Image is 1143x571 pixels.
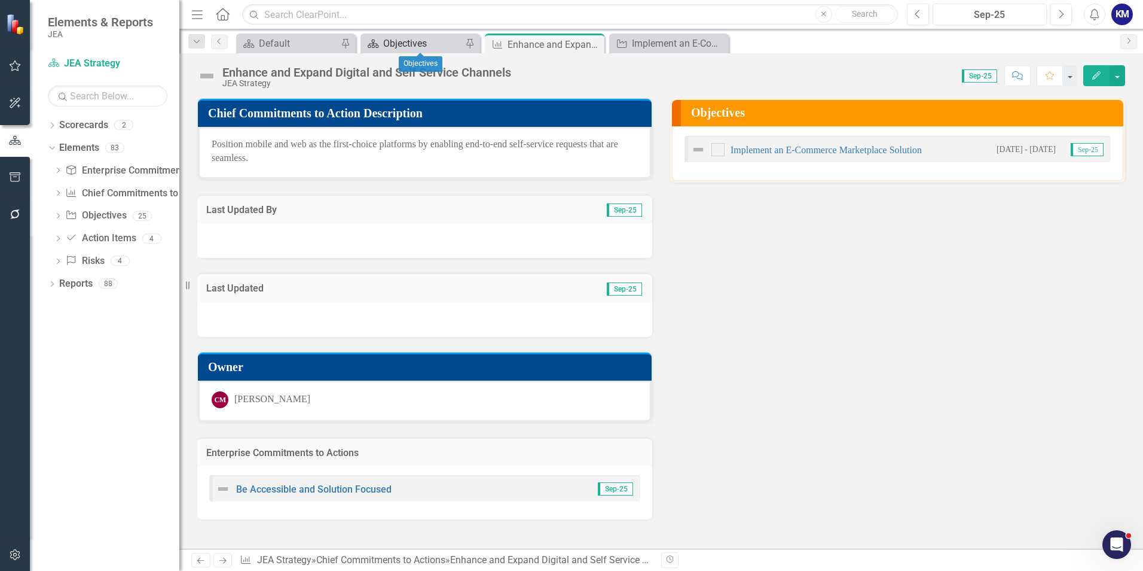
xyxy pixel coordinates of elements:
[239,36,338,51] a: Default
[65,187,212,201] a: Chief Commitments to Actions
[399,56,442,72] div: Objectives
[691,106,1117,119] h3: Objectives
[933,4,1047,25] button: Sep-25
[6,14,27,35] img: ClearPoint Strategy
[852,9,878,19] span: Search
[598,482,633,496] span: Sep-25
[234,393,310,406] div: [PERSON_NAME]
[632,36,726,51] div: Implement an E-Commerce Marketplace Solution
[383,36,462,51] div: Objectives
[59,277,93,291] a: Reports
[997,144,1056,155] small: [DATE] - [DATE]
[206,283,473,294] h3: Last Updated
[59,119,108,132] a: Scorecards
[48,29,153,39] small: JEA
[206,448,643,458] h3: Enterprise Commitments to Actions
[835,6,895,23] button: Search
[607,204,642,217] span: Sep-25
[142,233,161,244] div: 4
[48,86,167,107] input: Search Below...
[1071,143,1104,156] span: Sep-25
[208,107,646,120] h3: Chief Commitments to Action Description
[48,57,167,71] a: JEA Strategy
[222,66,511,79] div: Enhance and Expand Digital and Self Service Channels
[216,482,230,496] img: Not Defined
[65,209,126,223] a: Objectives
[111,256,130,266] div: 4
[65,254,104,268] a: Risks
[212,391,228,408] div: CM
[206,205,494,215] h3: Last Updated By
[240,554,652,567] div: » »
[99,279,118,289] div: 88
[450,554,681,566] div: Enhance and Expand Digital and Self Service Channels
[731,145,922,155] a: Implement an E-Commerce Marketplace Solution
[691,142,705,157] img: Not Defined
[508,37,601,52] div: Enhance and Expand Digital and Self Service Channels
[316,554,445,566] a: Chief Commitments to Actions
[212,139,618,163] span: Position mobile and web as the first-choice platforms by enabling end-to-end self-service request...
[236,484,392,495] a: Be Accessible and Solution Focused
[197,66,216,86] img: Not Defined
[1111,4,1133,25] button: KM
[222,79,511,88] div: JEA Strategy
[105,143,124,153] div: 83
[257,554,311,566] a: JEA Strategy
[48,15,153,29] span: Elements & Reports
[937,8,1043,22] div: Sep-25
[962,69,997,83] span: Sep-25
[607,283,642,296] span: Sep-25
[208,360,646,373] h3: Owner
[612,36,726,51] a: Implement an E-Commerce Marketplace Solution
[363,36,462,51] a: Objectives
[59,141,99,155] a: Elements
[133,211,152,221] div: 25
[114,120,133,130] div: 2
[65,164,234,178] a: Enterprise Commitments to Actions
[242,4,898,25] input: Search ClearPoint...
[1102,530,1131,559] iframe: Intercom live chat
[259,36,338,51] div: Default
[65,232,136,245] a: Action Items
